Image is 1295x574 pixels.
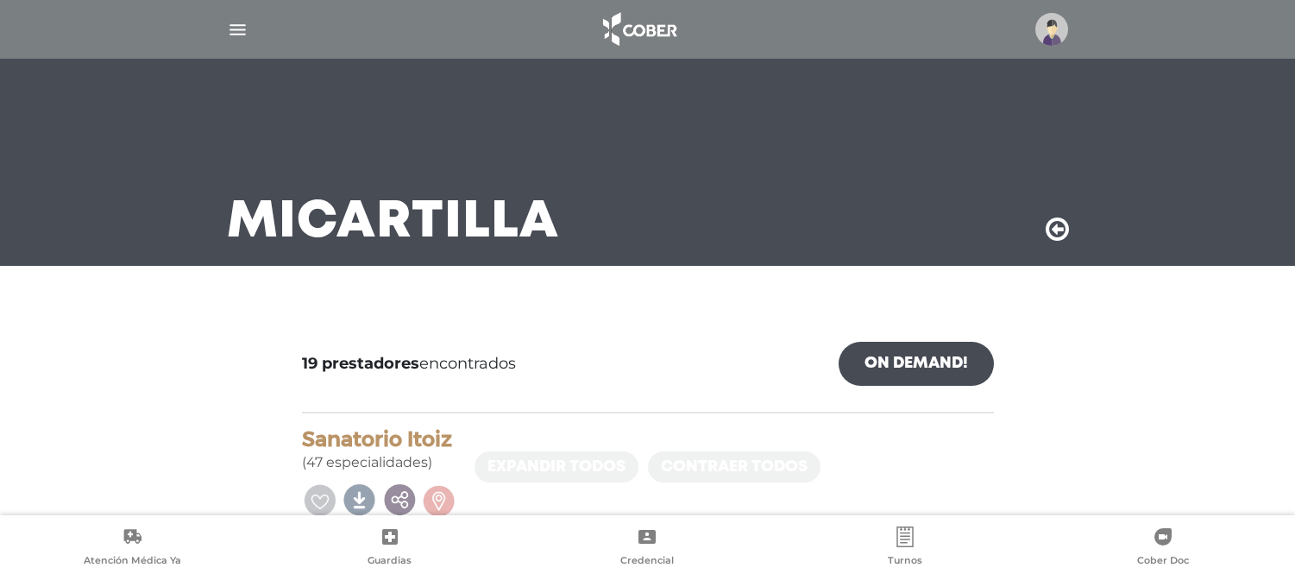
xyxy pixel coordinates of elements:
[84,554,181,570] span: Atención Médica Ya
[1034,527,1292,571] a: Cober Doc
[368,554,412,570] span: Guardias
[475,451,638,483] a: Expandir todos
[302,354,419,373] b: 19 prestadores
[888,554,922,570] span: Turnos
[620,554,674,570] span: Credencial
[1035,13,1068,46] img: profile-placeholder.svg
[1137,554,1189,570] span: Cober Doc
[261,527,519,571] a: Guardias
[302,352,516,375] span: encontrados
[227,200,559,245] h3: Mi Cartilla
[776,527,1034,571] a: Turnos
[227,19,248,41] img: Cober_menu-lines-white.svg
[302,427,994,473] div: (47 especialidades)
[3,527,261,571] a: Atención Médica Ya
[519,527,776,571] a: Credencial
[648,451,820,483] a: Contraer todos
[302,427,994,452] h4: Sanatorio Itoiz
[839,342,994,386] a: On Demand!
[594,9,684,50] img: logo_cober_home-white.png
